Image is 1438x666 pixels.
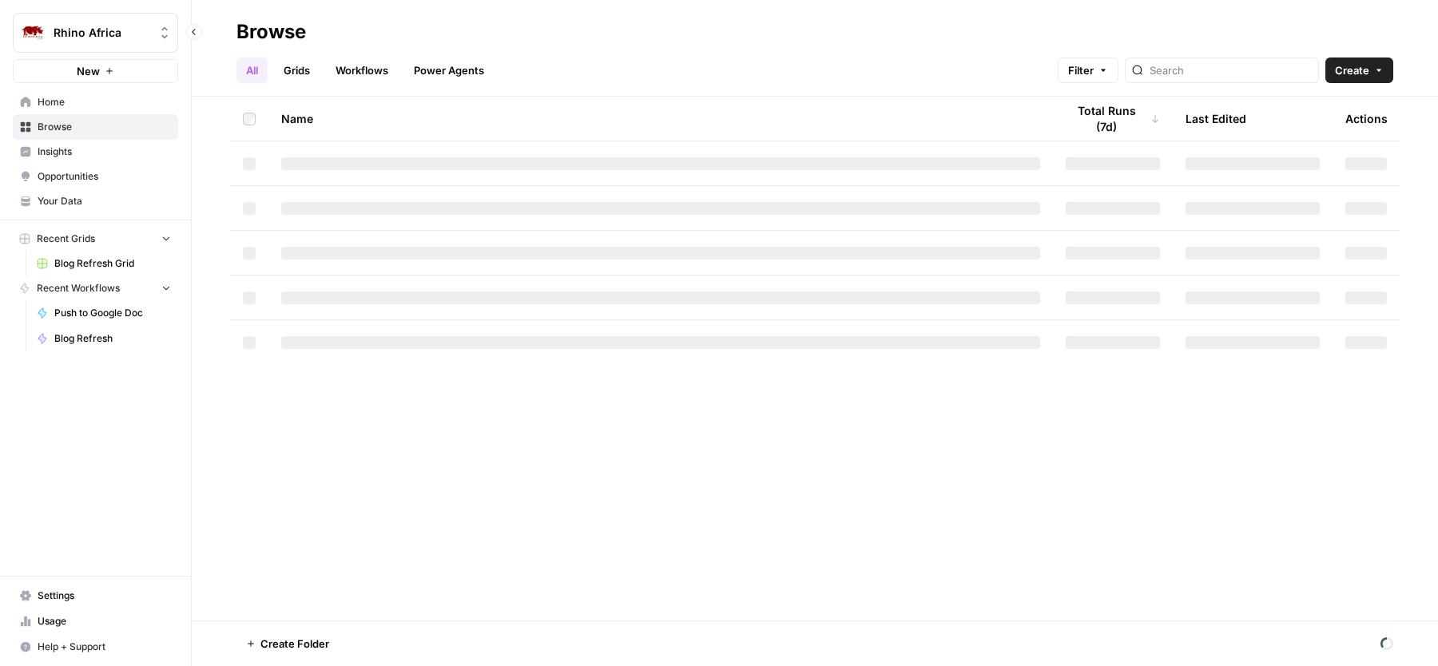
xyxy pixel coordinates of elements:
[38,145,171,159] span: Insights
[1068,62,1094,78] span: Filter
[13,583,178,609] a: Settings
[13,114,178,140] a: Browse
[38,614,171,628] span: Usage
[13,188,178,214] a: Your Data
[1066,97,1160,141] div: Total Runs (7d)
[13,89,178,115] a: Home
[13,164,178,189] a: Opportunities
[1058,57,1118,83] button: Filter
[38,169,171,184] span: Opportunities
[1186,97,1246,141] div: Last Edited
[236,57,268,83] a: All
[30,326,178,351] a: Blog Refresh
[54,256,171,271] span: Blog Refresh Grid
[13,634,178,660] button: Help + Support
[13,59,178,83] button: New
[54,306,171,320] span: Push to Google Doc
[236,631,339,656] button: Create Folder
[404,57,494,83] a: Power Agents
[236,19,306,45] div: Browse
[281,97,1040,141] div: Name
[38,120,171,134] span: Browse
[13,609,178,634] a: Usage
[77,63,100,79] span: New
[37,232,95,246] span: Recent Grids
[1345,97,1388,141] div: Actions
[13,276,178,300] button: Recent Workflows
[260,636,329,652] span: Create Folder
[326,57,398,83] a: Workflows
[1335,62,1369,78] span: Create
[54,331,171,346] span: Blog Refresh
[30,251,178,276] a: Blog Refresh Grid
[1150,62,1312,78] input: Search
[18,18,47,47] img: Rhino Africa Logo
[38,194,171,208] span: Your Data
[13,13,178,53] button: Workspace: Rhino Africa
[37,281,120,295] span: Recent Workflows
[38,640,171,654] span: Help + Support
[38,95,171,109] span: Home
[38,589,171,603] span: Settings
[13,227,178,251] button: Recent Grids
[1325,57,1393,83] button: Create
[274,57,320,83] a: Grids
[30,300,178,326] a: Push to Google Doc
[54,25,150,41] span: Rhino Africa
[13,139,178,165] a: Insights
